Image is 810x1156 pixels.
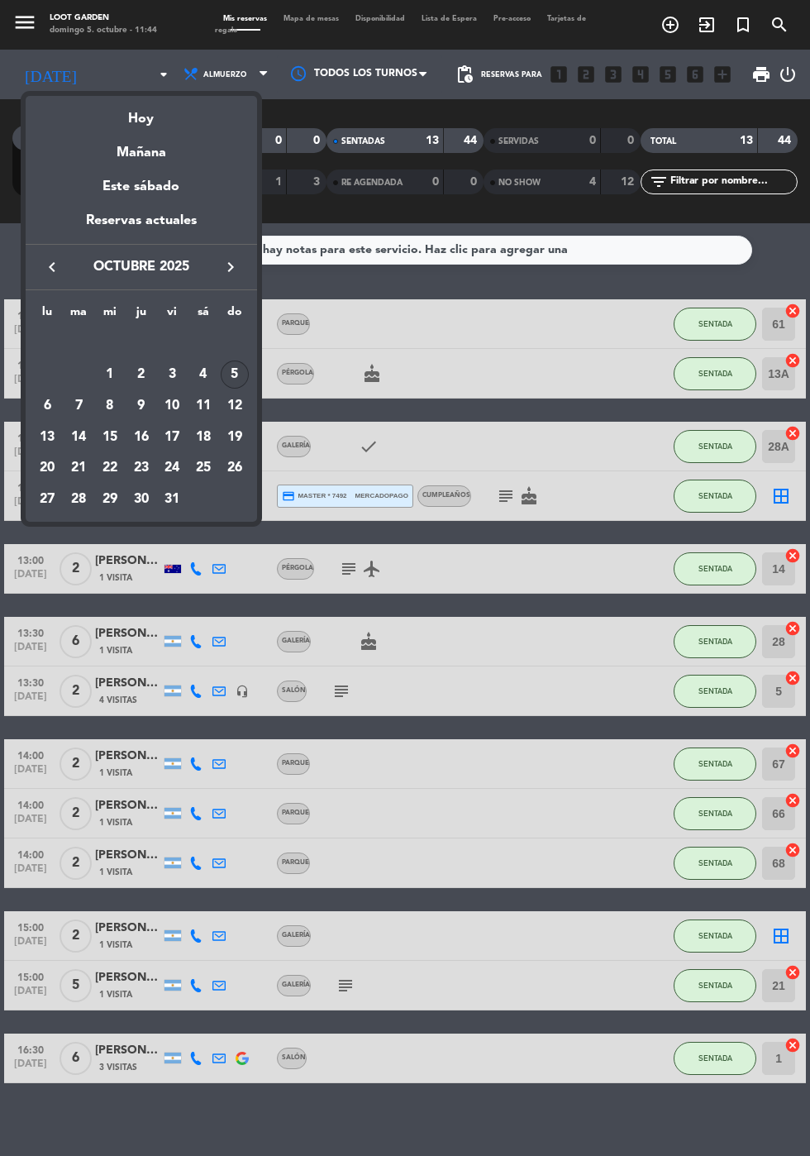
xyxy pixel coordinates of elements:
th: jueves [126,303,157,328]
div: 19 [221,423,249,451]
div: 23 [127,455,155,483]
div: 1 [96,361,124,389]
div: 2 [127,361,155,389]
div: 20 [33,455,61,483]
th: domingo [219,303,250,328]
div: 29 [96,485,124,514]
button: keyboard_arrow_left [37,256,67,278]
td: 2 de octubre de 2025 [126,360,157,391]
td: 24 de octubre de 2025 [156,453,188,485]
div: 27 [33,485,61,514]
div: 9 [127,392,155,420]
div: 22 [96,455,124,483]
td: 25 de octubre de 2025 [188,453,219,485]
td: 27 de octubre de 2025 [32,484,64,515]
td: 4 de octubre de 2025 [188,360,219,391]
td: 14 de octubre de 2025 [63,422,94,453]
div: 17 [158,423,186,451]
td: 30 de octubre de 2025 [126,484,157,515]
div: Mañana [26,130,257,164]
td: 3 de octubre de 2025 [156,360,188,391]
td: 21 de octubre de 2025 [63,453,94,485]
td: 7 de octubre de 2025 [63,390,94,422]
div: Hoy [26,96,257,130]
div: 11 [189,392,217,420]
td: 13 de octubre de 2025 [32,422,64,453]
i: keyboard_arrow_left [42,257,62,277]
td: 15 de octubre de 2025 [94,422,126,453]
div: 10 [158,392,186,420]
td: 29 de octubre de 2025 [94,484,126,515]
td: 31 de octubre de 2025 [156,484,188,515]
th: martes [63,303,94,328]
div: 3 [158,361,186,389]
th: sábado [188,303,219,328]
div: 13 [33,423,61,451]
td: 10 de octubre de 2025 [156,390,188,422]
div: 31 [158,485,186,514]
div: 24 [158,455,186,483]
div: 18 [189,423,217,451]
td: 16 de octubre de 2025 [126,422,157,453]
div: 12 [221,392,249,420]
div: Este sábado [26,164,257,210]
td: 28 de octubre de 2025 [63,484,94,515]
div: 5 [221,361,249,389]
span: octubre 2025 [67,256,216,278]
td: 18 de octubre de 2025 [188,422,219,453]
td: 23 de octubre de 2025 [126,453,157,485]
td: 20 de octubre de 2025 [32,453,64,485]
td: 8 de octubre de 2025 [94,390,126,422]
i: keyboard_arrow_right [221,257,241,277]
div: 14 [64,423,93,451]
div: 26 [221,455,249,483]
div: 15 [96,423,124,451]
td: 1 de octubre de 2025 [94,360,126,391]
div: 30 [127,485,155,514]
td: 17 de octubre de 2025 [156,422,188,453]
td: 11 de octubre de 2025 [188,390,219,422]
td: OCT. [32,328,250,360]
div: 21 [64,455,93,483]
div: 6 [33,392,61,420]
button: keyboard_arrow_right [216,256,245,278]
td: 6 de octubre de 2025 [32,390,64,422]
td: 19 de octubre de 2025 [219,422,250,453]
div: 16 [127,423,155,451]
div: 25 [189,455,217,483]
td: 5 de octubre de 2025 [219,360,250,391]
th: lunes [32,303,64,328]
td: 12 de octubre de 2025 [219,390,250,422]
div: 28 [64,485,93,514]
div: 4 [189,361,217,389]
div: 7 [64,392,93,420]
div: 8 [96,392,124,420]
td: 22 de octubre de 2025 [94,453,126,485]
td: 26 de octubre de 2025 [219,453,250,485]
th: viernes [156,303,188,328]
th: miércoles [94,303,126,328]
td: 9 de octubre de 2025 [126,390,157,422]
div: Reservas actuales [26,210,257,244]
